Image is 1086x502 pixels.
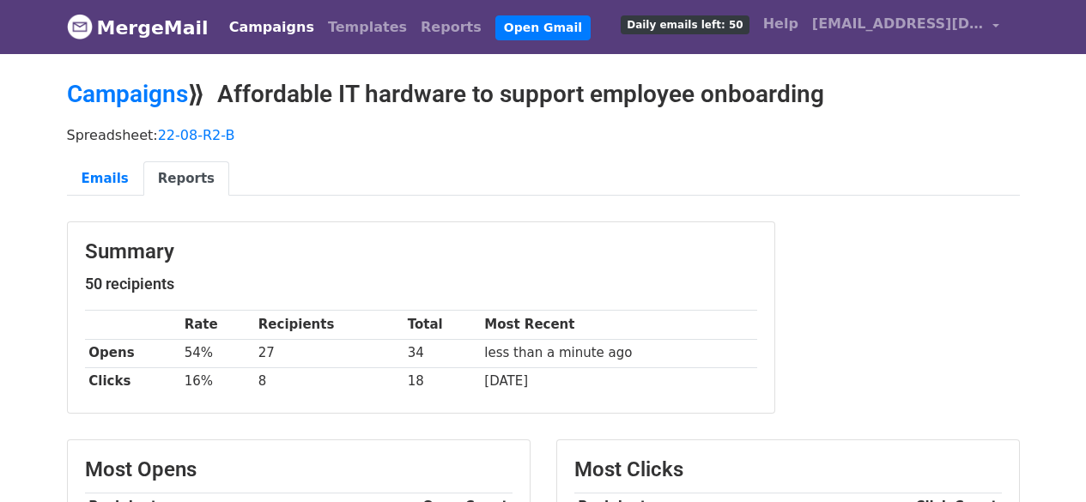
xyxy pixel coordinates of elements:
h3: Summary [85,239,757,264]
th: Total [403,311,481,339]
td: 27 [254,339,403,367]
a: Daily emails left: 50 [614,7,755,41]
img: MergeMail logo [67,14,93,39]
iframe: Chat Widget [1000,420,1086,502]
h2: ⟫ Affordable IT hardware to support employee onboarding [67,80,1020,109]
a: Reports [414,10,488,45]
a: Help [756,7,805,41]
span: Daily emails left: 50 [621,15,749,34]
td: 8 [254,367,403,396]
th: Clicks [85,367,180,396]
a: [EMAIL_ADDRESS][DOMAIN_NAME] [805,7,1006,47]
h5: 50 recipients [85,275,757,293]
a: MergeMail [67,9,209,45]
td: [DATE] [480,367,756,396]
a: 22-08-R2-B [158,127,235,143]
td: 16% [180,367,254,396]
p: Spreadsheet: [67,126,1020,144]
a: Emails [67,161,143,197]
th: Most Recent [480,311,756,339]
td: 54% [180,339,254,367]
th: Opens [85,339,180,367]
td: 18 [403,367,481,396]
a: Campaigns [222,10,321,45]
span: [EMAIL_ADDRESS][DOMAIN_NAME] [812,14,984,34]
td: less than a minute ago [480,339,756,367]
h3: Most Clicks [574,457,1002,482]
a: Reports [143,161,229,197]
th: Rate [180,311,254,339]
a: Campaigns [67,80,188,108]
th: Recipients [254,311,403,339]
a: Templates [321,10,414,45]
h3: Most Opens [85,457,513,482]
a: Open Gmail [495,15,591,40]
td: 34 [403,339,481,367]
